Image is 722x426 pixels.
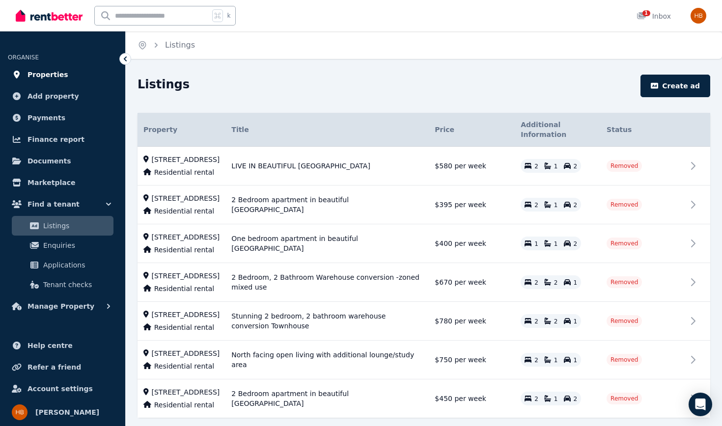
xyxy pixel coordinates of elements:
[611,395,638,402] span: Removed
[28,383,93,395] span: Account settings
[138,224,710,263] tr: [STREET_ADDRESS]Residential rentalOne bedroom apartment in beautiful [GEOGRAPHIC_DATA]$400 per we...
[601,113,687,147] th: Status
[429,113,515,147] th: Price
[152,271,220,281] span: [STREET_ADDRESS]
[152,155,220,164] span: [STREET_ADDRESS]
[574,396,578,402] span: 2
[574,202,578,209] span: 2
[611,201,638,209] span: Removed
[152,387,220,397] span: [STREET_ADDRESS]
[12,404,28,420] img: Helen Bell
[28,69,68,80] span: Properties
[534,202,538,209] span: 2
[231,161,370,171] span: LIVE IN BEAUTIFUL [GEOGRAPHIC_DATA]
[28,133,84,145] span: Finance report
[8,54,39,61] span: ORGANISE
[231,125,249,134] span: Title
[574,279,578,286] span: 1
[28,198,80,210] span: Find a tenant
[16,8,83,23] img: RentBetter
[534,396,538,402] span: 2
[611,317,638,325] span: Removed
[28,300,94,312] span: Manage Property
[534,318,538,325] span: 2
[8,357,117,377] a: Refer a friend
[429,263,515,302] td: $670 per week
[534,357,538,364] span: 2
[611,162,638,170] span: Removed
[231,234,423,253] span: One bedroom apartment in beautiful [GEOGRAPHIC_DATA]
[231,311,423,331] span: Stunning 2 bedroom, 2 bathroom warehouse conversion Townhouse
[574,357,578,364] span: 1
[554,357,558,364] span: 1
[611,240,638,247] span: Removed
[126,31,207,59] nav: Breadcrumb
[152,232,220,242] span: [STREET_ADDRESS]
[138,147,710,186] tr: [STREET_ADDRESS]Residential rentalLIVE IN BEAUTIFUL [GEOGRAPHIC_DATA]$580 per week212Removed
[574,240,578,247] span: 2
[8,194,117,214] button: Find a tenant
[28,90,79,102] span: Add property
[152,310,220,319] span: [STREET_ADDRESS]
[8,130,117,149] a: Finance report
[28,112,65,124] span: Payments
[8,296,117,316] button: Manage Property
[8,173,117,192] a: Marketplace
[231,389,423,408] span: 2 Bedroom apartment in beautiful [GEOGRAPHIC_DATA]
[8,108,117,128] a: Payments
[231,195,423,214] span: 2 Bedroom apartment in beautiful [GEOGRAPHIC_DATA]
[554,202,558,209] span: 1
[12,255,113,275] a: Applications
[154,361,214,371] span: Residential rental
[43,279,110,291] span: Tenant checks
[28,155,71,167] span: Documents
[429,224,515,263] td: $400 per week
[152,193,220,203] span: [STREET_ADDRESS]
[429,186,515,224] td: $395 per week
[43,259,110,271] span: Applications
[554,163,558,170] span: 1
[154,245,214,255] span: Residential rental
[534,163,538,170] span: 2
[611,278,638,286] span: Removed
[138,341,710,379] tr: [STREET_ADDRESS]Residential rentalNorth facing open living with additional lounge/study area$750 ...
[574,163,578,170] span: 2
[8,151,117,171] a: Documents
[554,240,558,247] span: 1
[138,186,710,224] tr: [STREET_ADDRESS]Residential rental2 Bedroom apartment in beautiful [GEOGRAPHIC_DATA]$395 per week...
[554,396,558,402] span: 1
[8,65,117,84] a: Properties
[691,8,706,24] img: Helen Bell
[515,113,601,147] th: Additional Information
[138,302,710,341] tr: [STREET_ADDRESS]Residential rentalStunning 2 bedroom, 2 bathroom warehouse conversion Townhouse$7...
[637,11,671,21] div: Inbox
[154,322,214,332] span: Residential rental
[554,318,558,325] span: 2
[8,336,117,355] a: Help centre
[429,341,515,379] td: $750 per week
[611,356,638,364] span: Removed
[165,39,195,51] span: Listings
[28,340,73,351] span: Help centre
[154,284,214,293] span: Residential rental
[43,220,110,232] span: Listings
[28,361,81,373] span: Refer a friend
[154,167,214,177] span: Residential rental
[138,113,225,147] th: Property
[154,400,214,410] span: Residential rental
[8,86,117,106] a: Add property
[154,206,214,216] span: Residential rental
[429,147,515,186] td: $580 per week
[8,379,117,399] a: Account settings
[138,263,710,302] tr: [STREET_ADDRESS]Residential rental2 Bedroom, 2 Bathroom Warehouse conversion -zoned mixed use$670...
[35,406,99,418] span: [PERSON_NAME]
[152,348,220,358] span: [STREET_ADDRESS]
[689,393,712,416] div: Open Intercom Messenger
[534,240,538,247] span: 1
[429,379,515,418] td: $450 per week
[138,379,710,418] tr: [STREET_ADDRESS]Residential rental2 Bedroom apartment in beautiful [GEOGRAPHIC_DATA]$450 per week...
[231,272,423,292] span: 2 Bedroom, 2 Bathroom Warehouse conversion -zoned mixed use
[12,236,113,255] a: Enquiries
[231,350,423,370] span: North facing open living with additional lounge/study area
[429,302,515,341] td: $780 per week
